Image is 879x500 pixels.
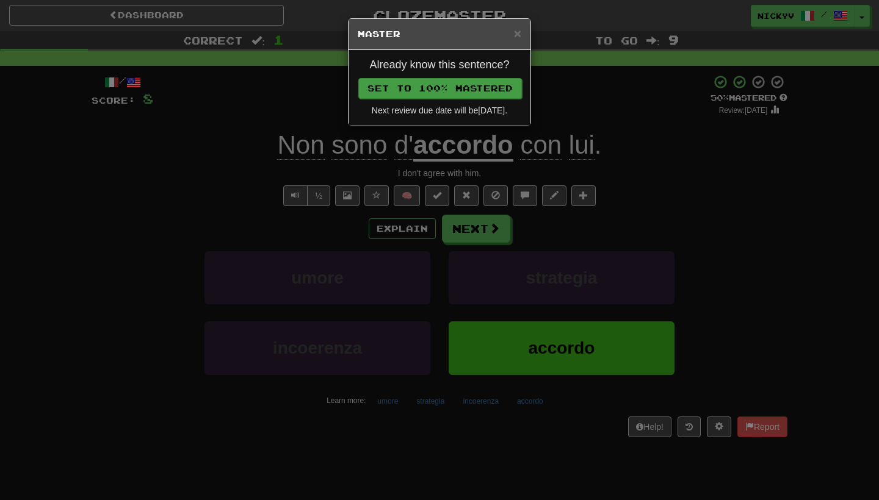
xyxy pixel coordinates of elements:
[358,104,521,116] div: Next review due date will be [DATE] .
[358,28,521,40] h5: Master
[358,78,522,99] button: Set to 100% Mastered
[514,27,521,40] button: Close
[514,26,521,40] span: ×
[358,59,521,71] h4: Already know this sentence?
